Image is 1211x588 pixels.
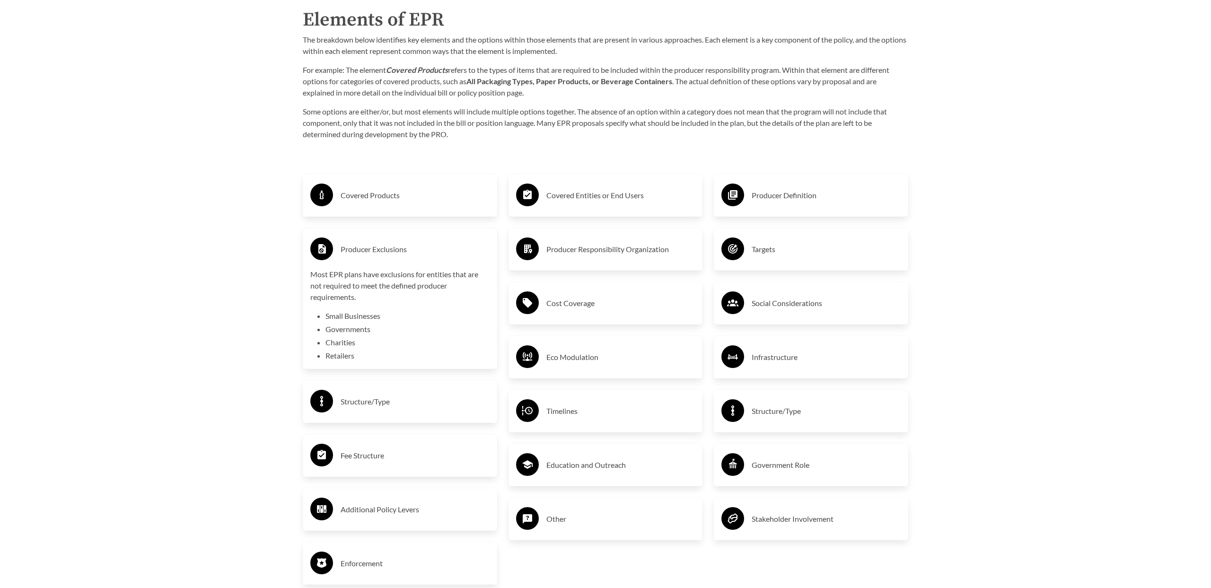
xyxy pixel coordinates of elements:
p: The breakdown below identifies key elements and the options within those elements that are presen... [303,34,908,57]
h2: Elements of EPR [303,6,908,34]
h3: Other [546,511,695,527]
h3: Producer Responsibility Organization [546,242,695,257]
strong: Covered Products [386,65,448,74]
h3: Structure/Type [752,404,901,419]
p: Some options are either/or, but most elements will include multiple options together. The absence... [303,106,908,140]
h3: Timelines [546,404,695,419]
h3: Social Considerations [752,296,901,311]
h3: Enforcement [341,556,490,571]
h3: Infrastructure [752,350,901,365]
h3: Fee Structure [341,448,490,463]
h3: Eco Modulation [546,350,695,365]
li: Charities [325,337,490,348]
li: Retailers [325,350,490,361]
h3: Additional Policy Levers [341,502,490,517]
h3: Education and Outreach [546,457,695,473]
h3: Producer Definition [752,188,901,203]
h3: Covered Entities or End Users [546,188,695,203]
li: Governments [325,324,490,335]
strong: All Packaging Types, Paper Products, or Beverage Containers [466,77,672,86]
h3: Government Role [752,457,901,473]
h3: Stakeholder Involvement [752,511,901,527]
h3: Producer Exclusions [341,242,490,257]
h3: Structure/Type [341,394,490,409]
h3: Covered Products [341,188,490,203]
li: Small Businesses [325,310,490,322]
h3: Targets [752,242,901,257]
h3: Cost Coverage [546,296,695,311]
p: Most EPR plans have exclusions for entities that are not required to meet the defined producer re... [310,269,490,303]
p: For example: The element refers to the types of items that are required to be included within the... [303,64,908,98]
